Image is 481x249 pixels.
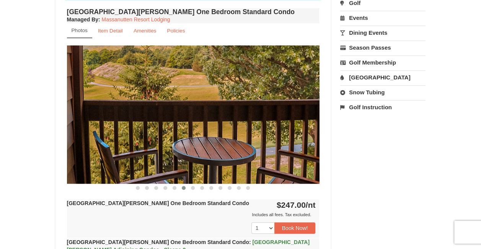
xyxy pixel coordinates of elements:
[134,28,157,34] small: Amenities
[340,85,426,99] a: Snow Tubing
[340,26,426,40] a: Dining Events
[340,11,426,25] a: Events
[67,200,249,206] strong: [GEOGRAPHIC_DATA][PERSON_NAME] One Bedroom Standard Condo
[340,55,426,70] a: Golf Membership
[67,45,320,183] img: 18876286-194-d154b5b5.jpg
[98,28,123,34] small: Item Detail
[340,100,426,114] a: Golf Instruction
[67,211,316,218] div: Includes all fees. Tax excluded.
[340,40,426,55] a: Season Passes
[277,200,316,209] strong: $247.00
[67,23,92,38] a: Photos
[249,239,251,245] span: :
[167,28,185,34] small: Policies
[67,16,98,23] span: Managed By
[102,16,170,23] a: Massanutten Resort Lodging
[162,23,190,38] a: Policies
[340,70,426,84] a: [GEOGRAPHIC_DATA]
[93,23,128,38] a: Item Detail
[306,200,316,209] span: /nt
[274,222,316,234] button: Book Now!
[129,23,161,38] a: Amenities
[72,27,88,33] small: Photos
[67,8,320,16] h4: [GEOGRAPHIC_DATA][PERSON_NAME] One Bedroom Standard Condo
[67,16,100,23] strong: :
